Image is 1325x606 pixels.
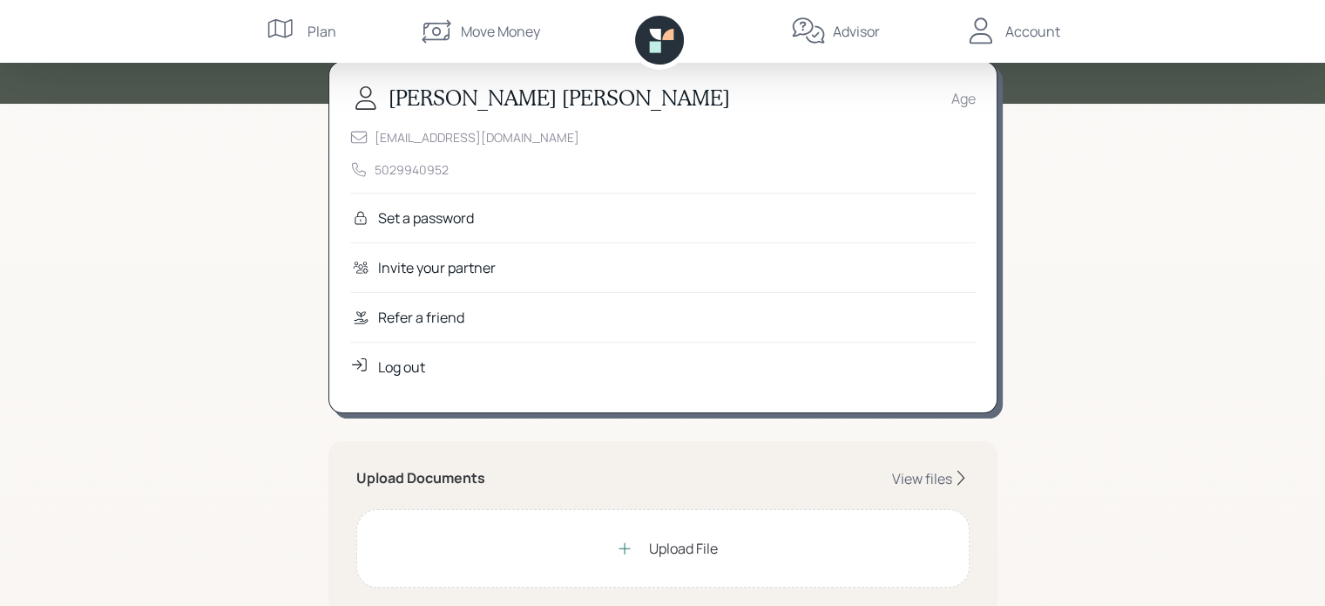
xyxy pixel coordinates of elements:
div: View files [892,469,952,488]
div: 5029940952 [375,160,449,179]
div: Move Money [461,21,540,42]
div: Invite your partner [378,257,496,278]
div: Age [951,88,976,109]
div: Advisor [833,21,880,42]
div: [EMAIL_ADDRESS][DOMAIN_NAME] [375,128,579,146]
div: Log out [378,357,425,378]
div: Set a password [378,208,474,228]
div: Account [1005,21,1060,42]
div: Upload File [649,538,718,559]
div: Refer a friend [378,307,464,328]
div: Plan [308,21,336,42]
h5: Upload Documents [356,470,485,487]
h3: [PERSON_NAME] [PERSON_NAME] [389,85,730,111]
